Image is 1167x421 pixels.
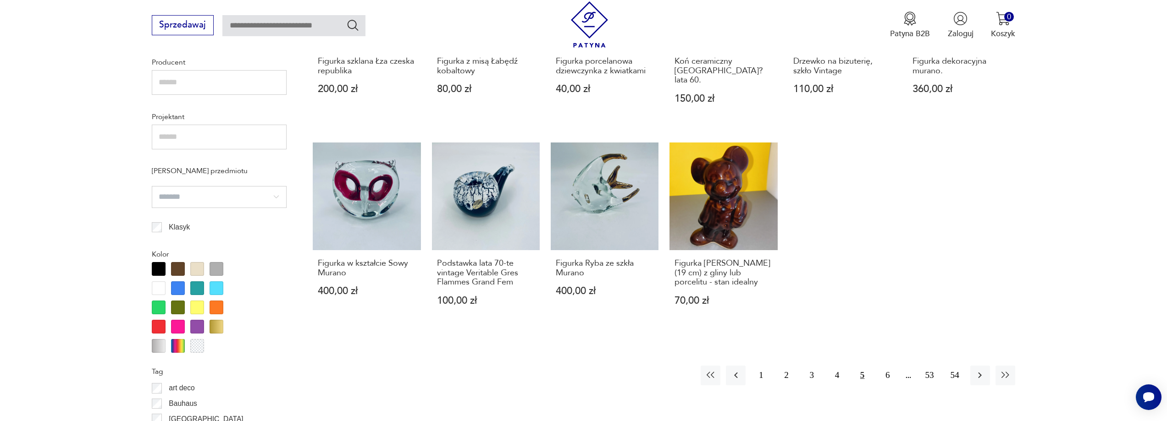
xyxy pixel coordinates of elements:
[318,286,416,296] p: 400,00 zł
[152,15,214,35] button: Sprzedawaj
[556,57,654,76] h3: Figurka porcelanowa dziewczynka z kwiatkami
[669,142,777,327] a: Figurka Myszki Miki (19 cm) z gliny lub porcelitu - stan idealnyFigurka [PERSON_NAME] (19 cm) z g...
[919,366,939,385] button: 53
[793,84,891,94] p: 110,00 zł
[152,22,214,29] a: Sprzedawaj
[1136,384,1161,410] iframe: Smartsupp widget button
[152,248,287,260] p: Kolor
[169,398,197,410] p: Bauhaus
[852,366,872,385] button: 5
[432,142,540,327] a: Podstawka lata 70-te vintage Veritable Gres Flammes Grand FemPodstawka lata 70-te vintage Veritab...
[318,259,416,278] h3: Figurka w kształcie Sowy Murano
[913,57,1011,76] h3: Figurka dekoracyjna murano.
[890,28,930,39] p: Patyna B2B
[346,18,360,32] button: Szukaj
[152,165,287,177] p: [PERSON_NAME] przedmiotu
[318,57,416,76] h3: Figurka szklana Łza czeska republika
[996,11,1010,26] img: Ikona koszyka
[152,111,287,123] p: Projektant
[437,57,535,76] h3: Figurka z misą Łabędź kobaltowy
[169,382,194,394] p: art deco
[878,366,897,385] button: 6
[437,296,535,306] p: 100,00 zł
[776,366,796,385] button: 2
[945,366,965,385] button: 54
[551,142,658,327] a: Figurka Ryba ze szkła MuranoFigurka Ryba ze szkła Murano400,00 zł
[152,366,287,377] p: Tag
[948,28,973,39] p: Zaloguj
[913,84,1011,94] p: 360,00 zł
[437,84,535,94] p: 80,00 zł
[1004,12,1014,22] div: 0
[437,259,535,287] h3: Podstawka lata 70-te vintage Veritable Gres Flammes Grand Fem
[566,1,613,48] img: Patyna - sklep z meblami i dekoracjami vintage
[751,366,771,385] button: 1
[991,11,1015,39] button: 0Koszyk
[169,221,190,233] p: Klasyk
[827,366,847,385] button: 4
[890,11,930,39] button: Patyna B2B
[948,11,973,39] button: Zaloguj
[991,28,1015,39] p: Koszyk
[675,296,773,306] p: 70,00 zł
[313,142,420,327] a: Figurka w kształcie Sowy MuranoFigurka w kształcie Sowy Murano400,00 zł
[802,366,822,385] button: 3
[556,84,654,94] p: 40,00 zł
[903,11,917,26] img: Ikona medalu
[675,57,773,85] h3: Koń ceramiczny [GEOGRAPHIC_DATA]? lata 60.
[890,11,930,39] a: Ikona medaluPatyna B2B
[793,57,891,76] h3: Drzewko na bizuterię, szkło Vintage
[556,259,654,278] h3: Figurka Ryba ze szkła Murano
[556,286,654,296] p: 400,00 zł
[953,11,968,26] img: Ikonka użytkownika
[675,94,773,104] p: 150,00 zł
[152,56,287,68] p: Producent
[675,259,773,287] h3: Figurka [PERSON_NAME] (19 cm) z gliny lub porcelitu - stan idealny
[318,84,416,94] p: 200,00 zł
